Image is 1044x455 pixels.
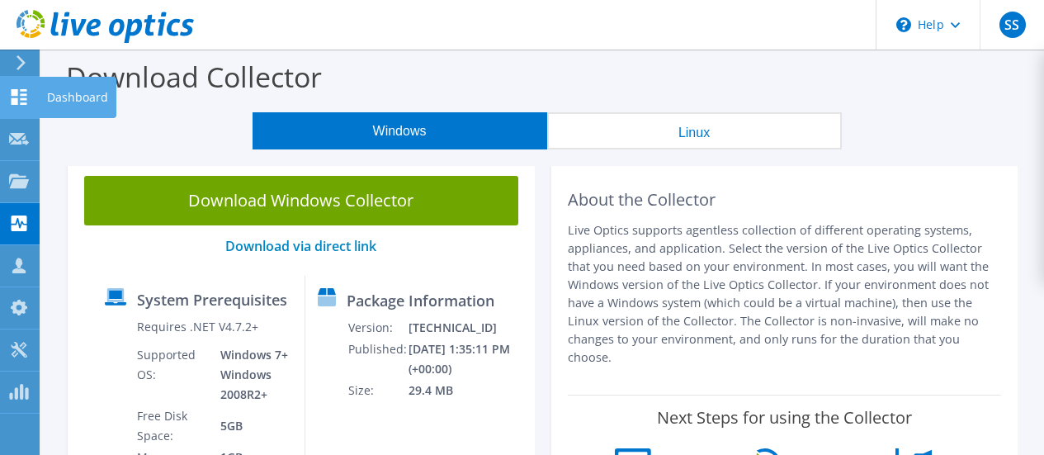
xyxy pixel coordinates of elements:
[136,344,209,405] td: Supported OS:
[347,292,494,309] label: Package Information
[39,77,116,118] div: Dashboard
[225,237,376,255] a: Download via direct link
[568,221,1002,367] p: Live Optics supports agentless collection of different operating systems, appliances, and applica...
[896,17,911,32] svg: \n
[253,112,547,149] button: Windows
[137,319,258,335] label: Requires .NET V4.7.2+
[347,339,408,380] td: Published:
[408,339,527,380] td: [DATE] 1:35:11 PM (+00:00)
[999,12,1026,38] span: SS
[84,176,518,225] a: Download Windows Collector
[347,380,408,401] td: Size:
[408,317,527,339] td: [TECHNICAL_ID]
[408,380,527,401] td: 29.4 MB
[208,344,291,405] td: Windows 7+ Windows 2008R2+
[347,317,408,339] td: Version:
[547,112,842,149] button: Linux
[568,190,1002,210] h2: About the Collector
[136,405,209,447] td: Free Disk Space:
[137,291,287,308] label: System Prerequisites
[657,408,912,428] label: Next Steps for using the Collector
[66,58,322,96] label: Download Collector
[208,405,291,447] td: 5GB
